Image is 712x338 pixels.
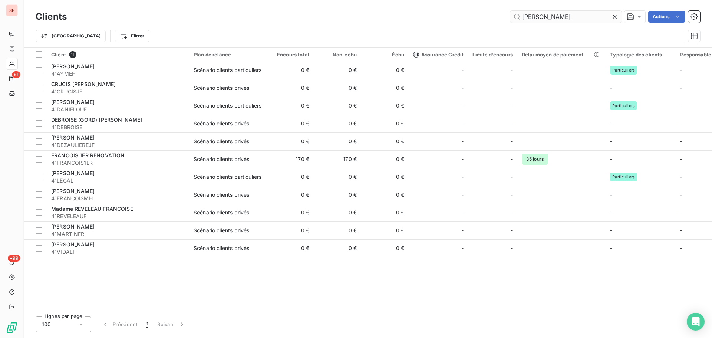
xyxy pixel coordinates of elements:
[610,209,612,216] span: -
[6,4,18,16] div: SE
[413,52,464,58] span: Assurance Crédit
[680,156,682,162] span: -
[680,245,682,251] span: -
[194,138,249,145] div: Scénario clients privés
[361,168,409,186] td: 0 €
[51,141,185,149] span: 41DEZAULIEREJF
[511,191,513,198] span: -
[511,66,513,74] span: -
[461,173,464,181] span: -
[511,120,513,127] span: -
[461,138,464,145] span: -
[36,10,67,23] h3: Clients
[511,227,513,234] span: -
[522,52,601,58] div: Délai moyen de paiement
[472,52,512,58] div: Limite d’encours
[461,245,464,252] span: -
[51,206,133,212] span: Madame REVELEAU FRANCOISE
[51,117,142,123] span: DEBROISE (GORD) [PERSON_NAME]
[610,156,612,162] span: -
[51,81,116,87] span: CRUCIS [PERSON_NAME]
[51,70,185,78] span: 41AYMEF
[511,173,513,181] span: -
[314,186,361,204] td: 0 €
[51,195,185,202] span: 41FRANCOISMH
[314,79,361,97] td: 0 €
[511,209,513,216] span: -
[314,132,361,150] td: 0 €
[361,61,409,79] td: 0 €
[51,230,185,238] span: 41MARTINFR
[97,316,142,332] button: Précédent
[153,316,190,332] button: Suivant
[194,227,249,234] div: Scénario clients privés
[511,138,513,145] span: -
[461,227,464,234] span: -
[366,52,404,58] div: Échu
[194,102,261,109] div: Scénario clients particuliers
[146,321,148,328] span: 1
[680,227,682,233] span: -
[361,186,409,204] td: 0 €
[51,177,185,184] span: 41LEGAL
[610,138,612,144] span: -
[51,213,185,220] span: 41REVELEAUF
[680,102,682,109] span: -
[610,85,612,91] span: -
[194,84,249,92] div: Scénario clients privés
[51,106,185,113] span: 41DANIELOUF
[266,132,314,150] td: 0 €
[461,155,464,163] span: -
[51,188,95,194] span: [PERSON_NAME]
[51,88,185,95] span: 41CRUCISJF
[612,175,635,179] span: Particuliers
[461,102,464,109] span: -
[266,61,314,79] td: 0 €
[511,102,513,109] span: -
[42,321,51,328] span: 100
[51,248,185,256] span: 41VIDALF
[314,168,361,186] td: 0 €
[318,52,357,58] div: Non-échu
[461,209,464,216] span: -
[266,150,314,168] td: 170 €
[266,168,314,186] td: 0 €
[314,239,361,257] td: 0 €
[266,115,314,132] td: 0 €
[266,239,314,257] td: 0 €
[610,245,612,251] span: -
[361,221,409,239] td: 0 €
[314,115,361,132] td: 0 €
[51,223,95,230] span: [PERSON_NAME]
[361,239,409,257] td: 0 €
[36,30,106,42] button: [GEOGRAPHIC_DATA]
[194,66,261,74] div: Scénario clients particuliers
[266,79,314,97] td: 0 €
[266,186,314,204] td: 0 €
[51,63,95,69] span: [PERSON_NAME]
[510,11,622,23] input: Rechercher
[314,204,361,221] td: 0 €
[680,120,682,127] span: -
[194,52,262,58] div: Plan de relance
[522,154,548,165] span: 35 jours
[194,245,249,252] div: Scénario clients privés
[51,241,95,247] span: [PERSON_NAME]
[314,221,361,239] td: 0 €
[51,124,185,131] span: 41DEBROISE
[461,120,464,127] span: -
[142,316,153,332] button: 1
[461,84,464,92] span: -
[612,104,635,108] span: Particuliers
[680,138,682,144] span: -
[648,11,685,23] button: Actions
[51,170,95,176] span: [PERSON_NAME]
[461,191,464,198] span: -
[194,191,249,198] div: Scénario clients privés
[361,115,409,132] td: 0 €
[687,313,705,331] div: Open Intercom Messenger
[12,71,20,78] span: 61
[610,52,671,58] div: Typologie des clients
[511,155,513,163] span: -
[511,84,513,92] span: -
